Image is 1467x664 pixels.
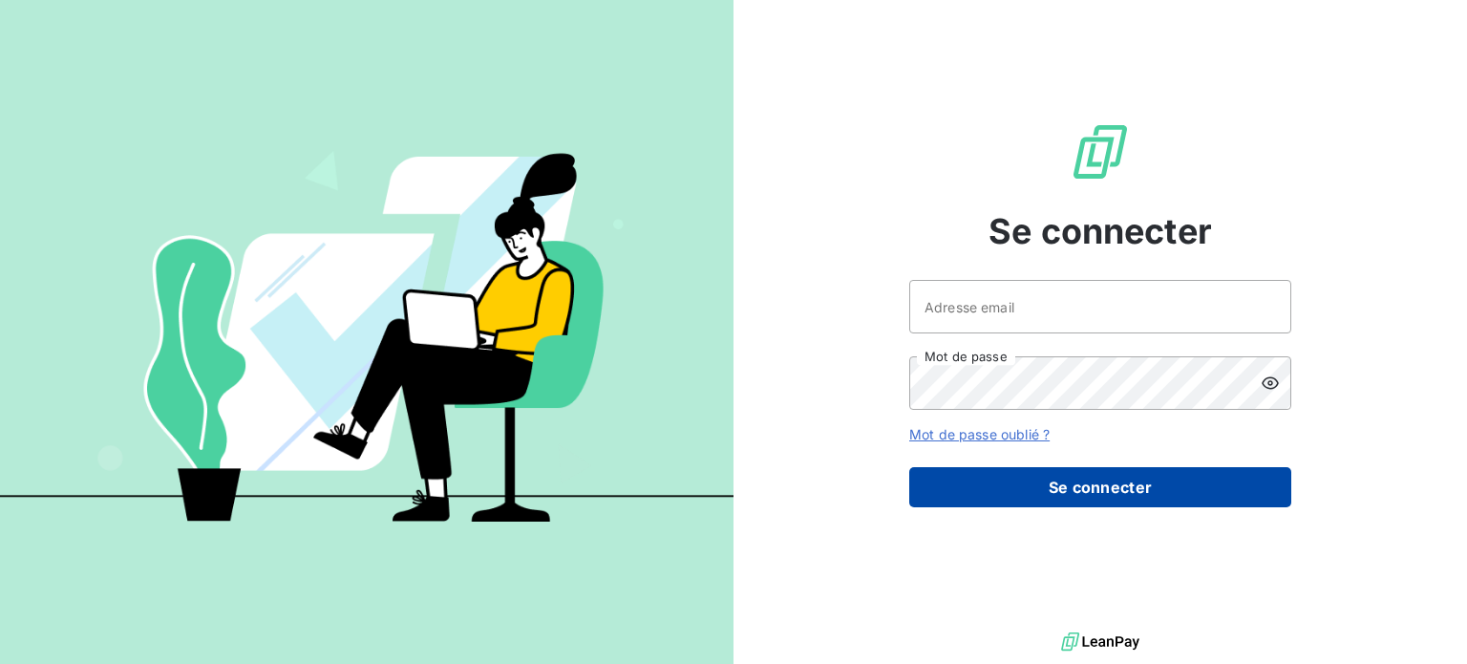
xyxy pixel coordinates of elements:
input: placeholder [909,280,1291,333]
span: Se connecter [989,205,1212,257]
img: Logo LeanPay [1070,121,1131,182]
button: Se connecter [909,467,1291,507]
img: logo [1061,628,1139,656]
a: Mot de passe oublié ? [909,426,1050,442]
